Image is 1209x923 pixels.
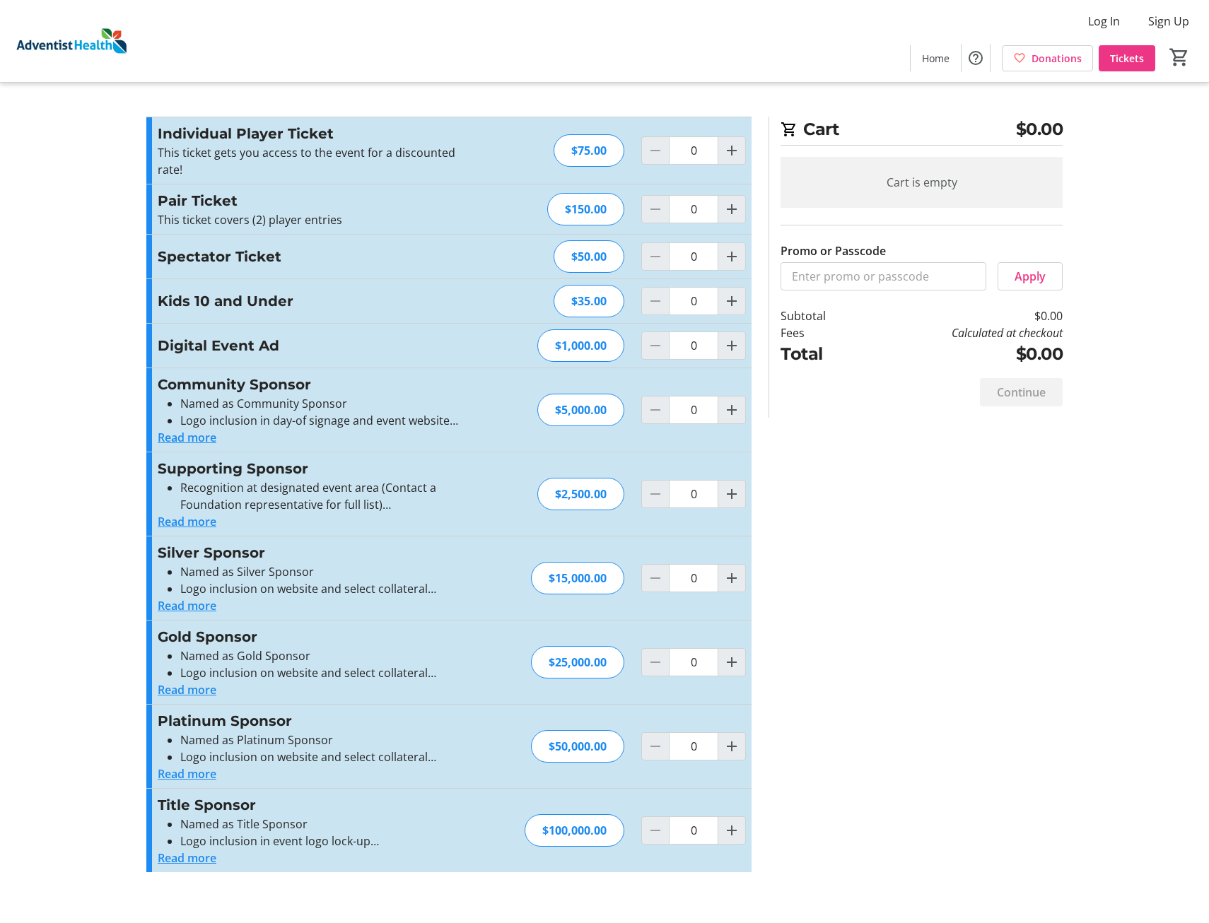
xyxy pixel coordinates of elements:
div: Cart is empty [781,157,1063,208]
button: Increment by one [718,396,745,423]
button: Read more [158,597,216,614]
button: Increment by one [718,481,745,507]
button: Increment by one [718,243,745,270]
input: Gold Sponsor Quantity [669,648,718,676]
div: This ticket gets you access to the event for a discounted rate! [158,144,467,178]
a: Tickets [1099,45,1155,71]
h2: Cart [781,117,1063,146]
span: Sign Up [1148,13,1189,30]
td: $0.00 [863,307,1063,324]
li: Named as Silver Sponsor [180,563,467,580]
button: Help [962,44,990,72]
h3: Platinum Sponsor [158,710,467,731]
button: Log In [1077,10,1131,33]
h3: Silver Sponsor [158,542,467,563]
div: $15,000.00 [531,562,624,594]
input: Enter promo or passcode [781,262,986,290]
h3: Individual Player Ticket [158,123,467,144]
button: Read more [158,849,216,866]
button: Increment by one [718,288,745,314]
input: Spectator Ticket Quantity [669,242,718,271]
li: Named as Title Sponsor [180,816,467,833]
button: Read more [158,765,216,782]
input: Title Sponsor Quantity [669,816,718,845]
input: Pair Ticket Quantity [669,195,718,223]
li: Named as Platinum Sponsor [180,731,467,748]
div: $2,500.00 [537,478,624,510]
button: Increment by one [718,332,745,359]
button: Increment by one [718,733,745,760]
button: Increment by one [718,137,745,164]
div: $100,000.00 [525,814,624,847]
h3: Gold Sponsor [158,626,467,647]
li: Logo inclusion on website and select collateral [180,580,467,597]
li: Named as Gold Sponsor [180,647,467,664]
div: $50.00 [554,240,624,273]
label: Promo or Passcode [781,242,886,259]
button: Increment by one [718,649,745,676]
h3: Community Sponsor [158,374,467,395]
td: Total [781,341,863,367]
input: Digital Event Ad Quantity [669,331,718,360]
span: Home [922,51,950,66]
a: Donations [1002,45,1093,71]
h3: Title Sponsor [158,794,467,816]
button: Read more [158,681,216,698]
li: Logo inclusion on website and select collateral [180,748,467,765]
p: This ticket covers (2) player entries [158,211,467,228]
span: Log In [1088,13,1120,30]
h3: Supporting Sponsor [158,458,467,479]
input: Platinum Sponsor Quantity [669,732,718,760]
li: Logo inclusion in day-of signage and event website [180,412,467,429]
h3: Pair Ticket [158,190,467,211]
button: Apply [998,262,1063,290]
input: Supporting Sponsor Quantity [669,480,718,508]
li: Recognition at designated event area (Contact a Foundation representative for full list) [180,479,467,513]
a: Home [911,45,961,71]
td: Fees [781,324,863,341]
div: $1,000.00 [537,329,624,362]
input: Individual Player Ticket Quantity [669,136,718,165]
img: Adventist Health's Logo [8,6,134,76]
button: Cart [1167,45,1192,70]
div: $35.00 [554,285,624,317]
button: Increment by one [718,565,745,592]
button: Sign Up [1137,10,1201,33]
div: $5,000.00 [537,394,624,426]
li: Named as Community Sponsor [180,395,467,412]
li: Logo inclusion on website and select collateral [180,664,467,681]
div: $75.00 [554,134,624,167]
span: Donations [1032,51,1082,66]
span: $0.00 [1016,117,1063,142]
button: Read more [158,429,216,446]
h3: Spectator Ticket [158,246,467,267]
h3: Kids 10 and Under [158,290,467,312]
div: $25,000.00 [531,646,624,678]
div: $50,000.00 [531,730,624,763]
button: Increment by one [718,196,745,223]
button: Increment by one [718,817,745,844]
button: Read more [158,513,216,530]
li: Logo inclusion in event logo lock-up [180,833,467,849]
input: Community Sponsor Quantity [669,396,718,424]
td: Calculated at checkout [863,324,1063,341]
span: Apply [1015,268,1046,285]
input: Kids 10 and Under Quantity [669,287,718,315]
div: $150.00 [547,193,624,225]
td: Subtotal [781,307,863,324]
input: Silver Sponsor Quantity [669,564,718,592]
h3: Digital Event Ad [158,335,467,356]
span: Tickets [1110,51,1144,66]
td: $0.00 [863,341,1063,367]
